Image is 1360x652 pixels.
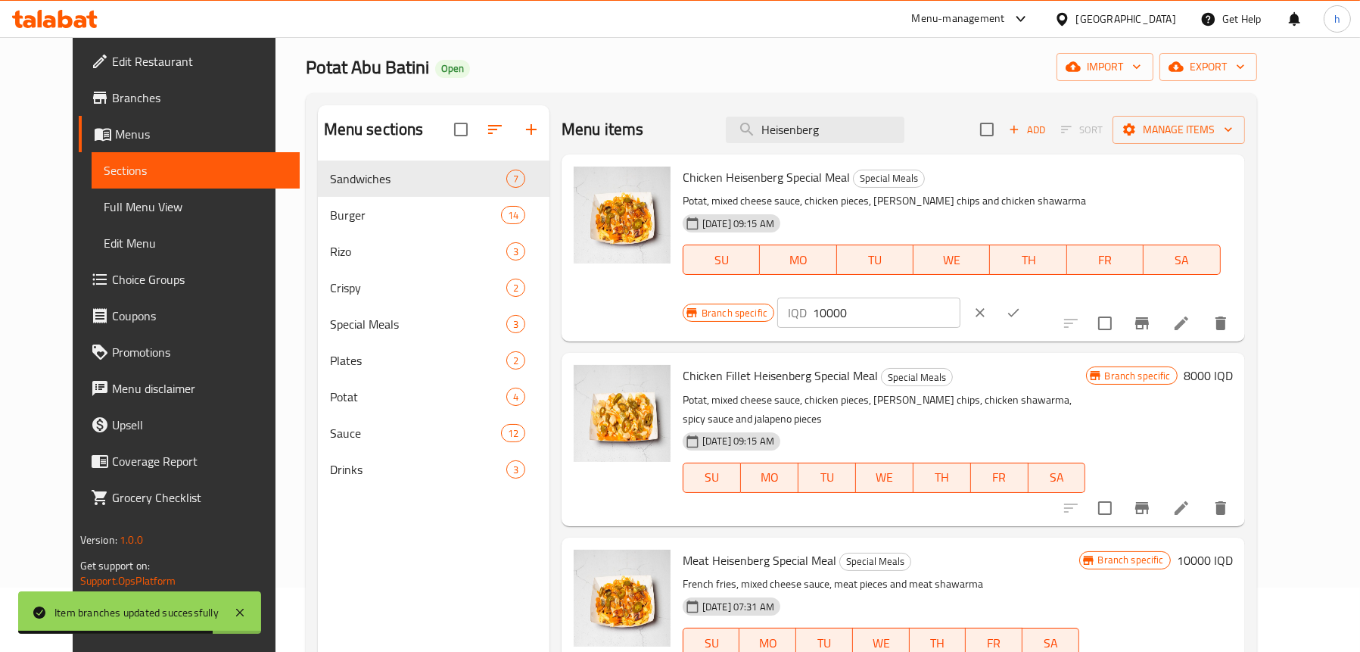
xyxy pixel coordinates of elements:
[683,245,760,275] button: SU
[696,600,780,614] span: [DATE] 07:31 AM
[79,479,300,516] a: Grocery Checklist
[813,298,960,328] input: Please enter price
[696,306,773,320] span: Branch specific
[54,604,219,621] div: Item branches updated successfully
[506,242,525,260] div: items
[507,317,524,332] span: 3
[79,261,300,298] a: Choice Groups
[971,114,1003,145] span: Select section
[1159,53,1257,81] button: export
[1067,245,1144,275] button: FR
[1035,466,1080,488] span: SA
[506,279,525,297] div: items
[79,298,300,334] a: Coupons
[330,388,506,406] span: Potat
[1113,116,1245,144] button: Manage items
[1172,58,1245,76] span: export
[1089,492,1121,524] span: Select to update
[1144,245,1220,275] button: SA
[104,198,288,216] span: Full Menu View
[79,407,300,443] a: Upsell
[104,161,288,179] span: Sections
[92,189,300,225] a: Full Menu View
[683,166,850,189] span: Chicken Heisenberg Special Meal
[804,466,850,488] span: TU
[913,463,971,493] button: TH
[856,463,913,493] button: WE
[501,424,525,442] div: items
[79,443,300,479] a: Coverage Report
[120,530,144,550] span: 1.0.0
[683,192,1221,211] p: Potat, mixed cheese sauce, chicken pieces, [PERSON_NAME] chips and chicken shawarma
[477,111,513,148] span: Sort sections
[1203,305,1239,342] button: delete
[330,242,506,260] span: Rizo
[80,556,150,576] span: Get support on:
[513,111,549,148] button: Add section
[318,379,549,415] div: Potat4
[1172,499,1190,517] a: Edit menu item
[963,296,997,329] button: clear
[760,245,836,275] button: MO
[112,52,288,70] span: Edit Restaurant
[306,50,429,84] span: Potat Abu Batini
[862,466,907,488] span: WE
[507,463,524,477] span: 3
[574,167,671,264] img: Chicken Heisenberg Special Meal
[788,304,807,322] p: IQD
[696,217,780,231] span: [DATE] 09:15 AM
[112,379,288,398] span: Menu disclaimer
[741,463,798,493] button: MO
[853,170,925,188] div: Special Meals
[318,233,549,270] div: Rizo3
[689,249,754,271] span: SU
[1172,314,1190,332] a: Edit menu item
[330,279,506,297] span: Crispy
[683,575,1079,594] p: French fries, mixed cheese sauce, meat pieces and meat shawarma
[506,351,525,370] div: items
[1124,305,1160,342] button: Branch-specific-item
[79,80,300,116] a: Branches
[80,530,117,550] span: Version:
[318,161,549,197] div: Sandwiches7
[112,416,288,434] span: Upsell
[318,342,549,379] div: Plates2
[1092,553,1170,567] span: Branch specific
[1099,369,1177,383] span: Branch specific
[840,553,910,570] span: Special Meals
[80,571,176,591] a: Support.OpsPlatform
[1125,120,1233,139] span: Manage items
[574,550,671,647] img: Meat Heisenberg Special Meal
[881,368,953,386] div: Special Meals
[766,249,830,271] span: MO
[1076,11,1176,27] div: [GEOGRAPHIC_DATA]
[330,424,501,442] div: Sauce
[115,125,288,143] span: Menus
[79,43,300,80] a: Edit Restaurant
[112,307,288,325] span: Coupons
[1150,249,1214,271] span: SA
[92,152,300,189] a: Sections
[882,369,952,386] span: Special Meals
[1089,307,1121,339] span: Select to update
[1057,53,1153,81] button: import
[990,245,1066,275] button: TH
[79,116,300,152] a: Menus
[318,270,549,306] div: Crispy2
[696,434,780,448] span: [DATE] 09:15 AM
[683,391,1086,429] p: Potat, mixed cheese sauce, chicken pieces, [PERSON_NAME] chips, chicken shawarma, spicy sauce and...
[747,466,792,488] span: MO
[683,549,836,572] span: Meat Heisenberg Special Meal
[330,315,506,333] div: Special Meals
[1069,58,1141,76] span: import
[507,281,524,295] span: 2
[330,460,506,479] span: Drinks
[502,426,524,441] span: 12
[318,197,549,233] div: Burger14
[1184,365,1233,386] h6: 8000 IQD
[112,488,288,507] span: Grocery Checklist
[798,463,856,493] button: TU
[318,154,549,494] nav: Menu sections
